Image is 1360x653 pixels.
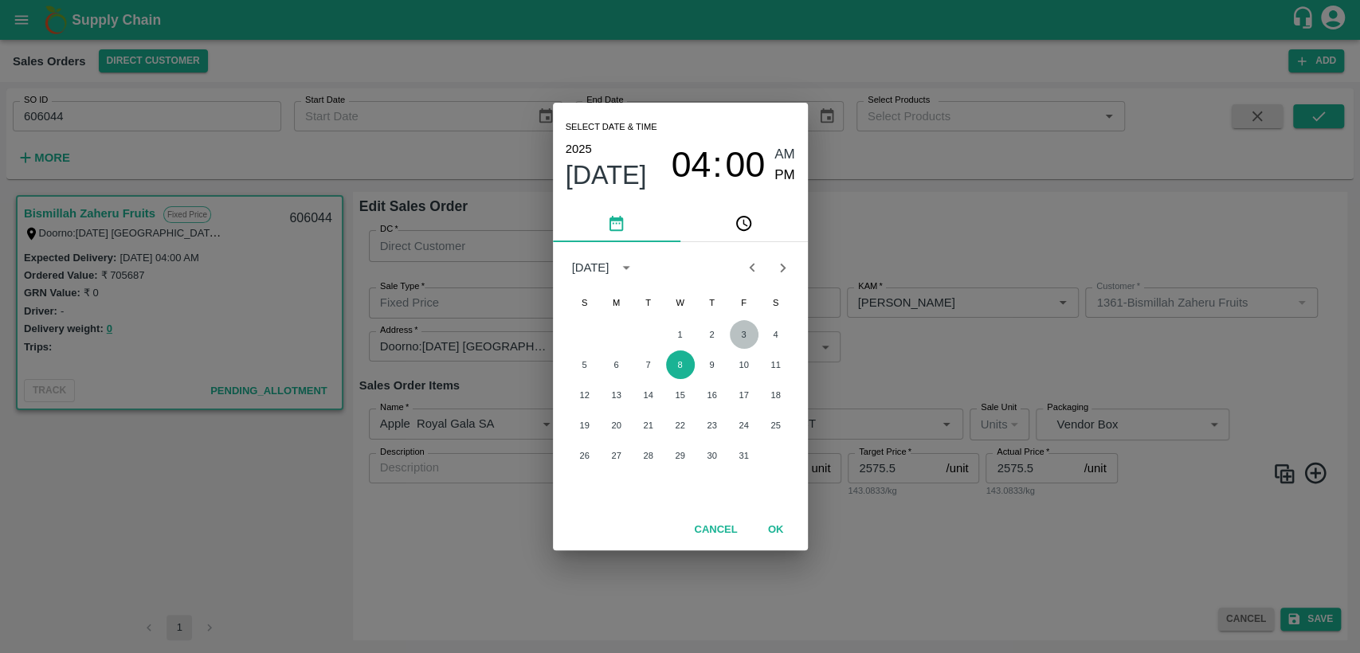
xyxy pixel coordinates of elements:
[712,144,722,186] span: :
[751,516,801,544] button: OK
[698,441,727,470] button: 30
[767,252,798,283] button: Next month
[698,350,727,379] button: 9
[666,381,695,409] button: 15
[570,411,599,440] button: 19
[762,381,790,409] button: 18
[774,165,795,186] button: PM
[698,381,727,409] button: 16
[602,287,631,319] span: Monday
[634,381,663,409] button: 14
[666,320,695,349] button: 1
[774,144,795,166] button: AM
[634,411,663,440] button: 21
[737,252,767,283] button: Previous month
[762,287,790,319] span: Saturday
[566,139,592,159] button: 2025
[762,320,790,349] button: 4
[634,441,663,470] button: 28
[570,441,599,470] button: 26
[698,411,727,440] button: 23
[602,411,631,440] button: 20
[566,159,647,191] button: [DATE]
[666,411,695,440] button: 22
[730,320,758,349] button: 3
[698,320,727,349] button: 2
[572,259,609,276] div: [DATE]
[730,381,758,409] button: 17
[730,411,758,440] button: 24
[553,204,680,242] button: pick date
[613,255,639,280] button: calendar view is open, switch to year view
[570,381,599,409] button: 12
[666,350,695,379] button: 8
[602,350,631,379] button: 6
[666,287,695,319] span: Wednesday
[762,350,790,379] button: 11
[730,287,758,319] span: Friday
[730,441,758,470] button: 31
[671,144,711,186] button: 04
[680,204,808,242] button: pick time
[730,350,758,379] button: 10
[688,516,743,544] button: Cancel
[602,441,631,470] button: 27
[698,287,727,319] span: Thursday
[762,411,790,440] button: 25
[566,115,657,139] span: Select date & time
[634,350,663,379] button: 7
[725,144,765,186] button: 00
[570,350,599,379] button: 5
[570,287,599,319] span: Sunday
[634,287,663,319] span: Tuesday
[666,441,695,470] button: 29
[602,381,631,409] button: 13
